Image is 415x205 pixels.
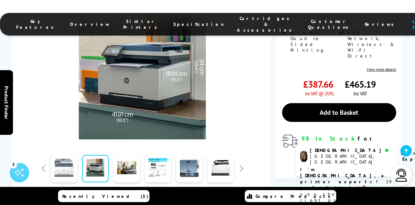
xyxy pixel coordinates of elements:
span: 98 In Stock [302,135,358,142]
span: £465.19 [345,78,376,90]
img: user-headset-light.svg [395,169,408,182]
img: chris-livechat.png [300,151,307,162]
span: ex VAT @ 20% [305,90,333,97]
div: [GEOGRAPHIC_DATA], [GEOGRAPHIC_DATA] [310,153,393,165]
span: Compare Products [255,193,334,199]
img: HP Color LaserJet Pro MFP 3302fdw Thumbnail [79,13,206,139]
span: Key Features [16,18,57,30]
div: 3 [10,161,17,168]
b: I'm [DEMOGRAPHIC_DATA], a printer expert [300,167,386,185]
span: USB, Network, Wireless & Wi-Fi Direct [348,30,395,59]
p: of 19 years! I can help you choose the right product [300,167,393,203]
a: View more details [367,67,396,72]
a: Recently Viewed (5) [58,190,149,202]
a: Compare Products [245,190,336,202]
span: Overview [70,21,110,27]
span: Product Finder [3,86,10,119]
a: Add to Basket [282,103,396,122]
div: modal_delivery [282,135,396,172]
span: Specification [173,21,224,27]
span: Customer Questions [308,18,352,30]
span: inc VAT [353,90,367,97]
span: Similar Printers [123,18,160,30]
div: [DEMOGRAPHIC_DATA] [310,147,393,153]
span: Automatic Double Sided Printing [290,30,338,53]
div: for FREE Next Day Delivery [302,135,396,157]
span: £387.66 [303,78,333,90]
span: Cartridges & Accessories [237,16,295,33]
div: Toner Cartridge Costs [276,185,403,191]
span: Recently Viewed (5) [62,193,148,199]
span: Reviews [365,21,397,27]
